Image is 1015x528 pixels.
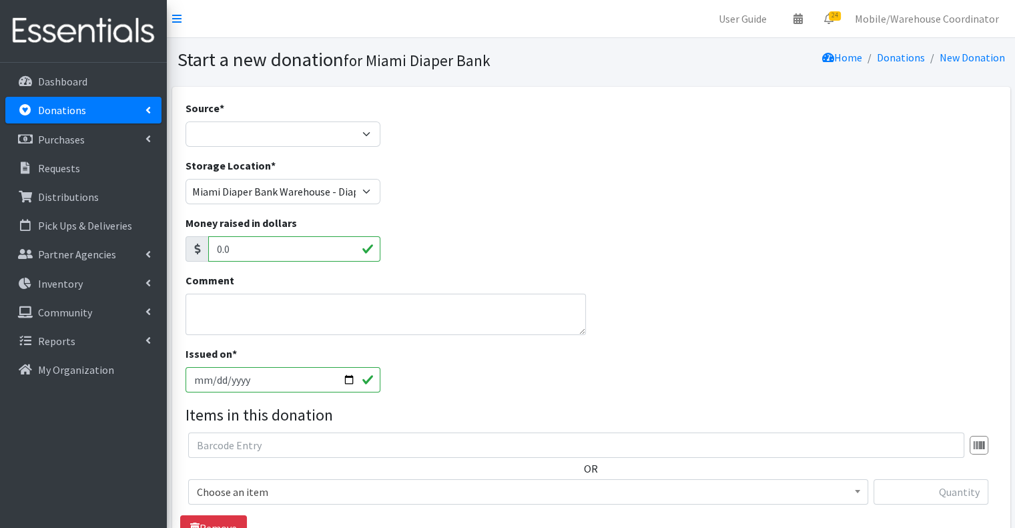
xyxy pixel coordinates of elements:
p: Donations [38,103,86,117]
a: Community [5,299,161,326]
img: HumanEssentials [5,9,161,53]
input: Quantity [874,479,988,505]
label: Issued on [186,346,237,362]
p: Requests [38,162,80,175]
a: Mobile/Warehouse Coordinator [844,5,1010,32]
a: Inventory [5,270,161,297]
label: Source [186,100,224,116]
label: Money raised in dollars [186,215,297,231]
p: Inventory [38,277,83,290]
p: Pick Ups & Deliveries [38,219,132,232]
label: OR [584,461,598,477]
a: Requests [5,155,161,182]
a: User Guide [708,5,777,32]
p: My Organization [38,363,114,376]
label: Storage Location [186,158,276,174]
a: Donations [877,51,925,64]
p: Dashboard [38,75,87,88]
a: 24 [813,5,844,32]
a: Home [822,51,862,64]
a: New Donation [940,51,1005,64]
a: Distributions [5,184,161,210]
a: Reports [5,328,161,354]
abbr: required [271,159,276,172]
p: Reports [38,334,75,348]
p: Partner Agencies [38,248,116,261]
p: Community [38,306,92,319]
p: Distributions [38,190,99,204]
input: Barcode Entry [188,433,964,458]
span: Choose an item [197,483,860,501]
label: Comment [186,272,234,288]
a: Dashboard [5,68,161,95]
a: My Organization [5,356,161,383]
abbr: required [232,347,237,360]
abbr: required [220,101,224,115]
legend: Items in this donation [186,403,997,427]
span: 24 [829,11,841,21]
a: Partner Agencies [5,241,161,268]
a: Pick Ups & Deliveries [5,212,161,239]
a: Purchases [5,126,161,153]
small: for Miami Diaper Bank [344,51,490,70]
a: Donations [5,97,161,123]
p: Purchases [38,133,85,146]
h1: Start a new donation [178,48,587,71]
span: Choose an item [188,479,868,505]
